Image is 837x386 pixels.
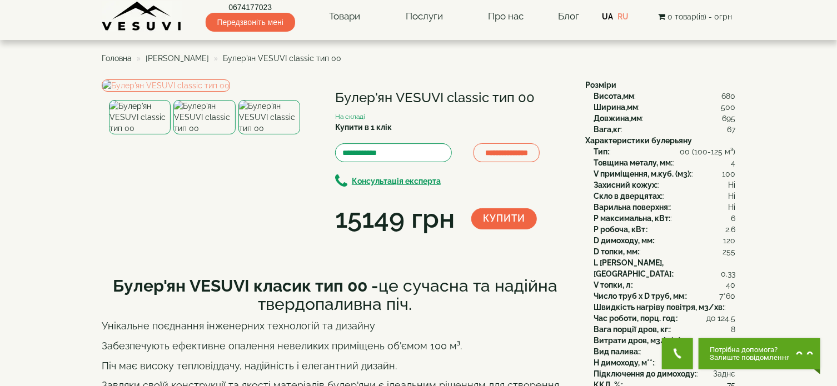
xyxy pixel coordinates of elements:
[594,92,634,101] b: Висота,мм
[471,208,537,229] button: Купити
[725,224,735,235] span: 2.6
[206,2,295,13] a: 0674177023
[594,213,735,224] div: :
[395,4,454,29] a: Послуги
[594,91,735,102] div: :
[335,91,569,105] h1: Булер'ян VESUVI classic тип 00
[352,177,441,186] b: Консультація експерта
[617,12,629,21] a: RU
[602,12,613,21] a: UA
[594,313,735,324] div: :
[731,213,735,224] span: 6
[594,236,654,245] b: D димоходу, мм:
[594,147,609,156] b: Тип:
[727,124,735,135] span: 67
[594,279,735,290] div: :
[594,192,662,200] b: Скло в дверцятах:
[728,202,735,213] span: Ні
[594,290,735,302] div: :
[102,277,569,313] h2: це сучасна та надійна твердопаливна піч.
[594,246,735,257] div: :
[594,113,735,124] div: :
[594,235,735,246] div: :
[173,100,235,134] img: Булер'ян VESUVI classic тип 00
[725,313,735,324] span: 4.5
[594,203,670,212] b: Варильна поверхня:
[594,368,735,379] div: :
[594,347,640,356] b: Вид палива:
[206,13,295,32] span: Передзвоніть мені
[723,246,735,257] span: 255
[721,102,735,113] span: 500
[723,235,735,246] span: 120
[667,12,732,21] span: 0 товар(ів) - 0грн
[594,224,735,235] div: :
[706,313,725,324] span: до 12
[594,146,735,157] div: :
[726,279,735,290] span: 40
[710,346,790,354] span: Потрібна допомога?
[594,102,735,113] div: :
[710,354,790,362] span: Залиште повідомлення
[335,113,365,121] small: На складі
[585,136,692,145] b: Характеристики булерьяну
[594,225,647,234] b: P робоча, кВт:
[594,258,673,278] b: L [PERSON_NAME], [GEOGRAPHIC_DATA]:
[594,335,735,346] div: :
[699,338,820,369] button: Chat button
[318,4,371,29] a: Товари
[594,336,682,345] b: Витрати дров, м3/міс*:
[594,124,735,135] div: :
[223,54,341,63] span: Булер'ян VESUVI classic тип 00
[102,359,569,373] p: Піч має високу тепловіддачу, надійність і елегантний дизайн.
[585,81,616,89] b: Розміри
[594,257,735,279] div: :
[109,100,171,134] img: Булер'ян VESUVI classic тип 00
[594,292,686,300] b: Число труб x D труб, мм:
[594,168,735,179] div: :
[238,100,300,134] img: Булер'ян VESUVI classic тип 00
[680,146,735,157] span: 00 (100-125 м³)
[721,268,735,279] span: 0.33
[477,4,535,29] a: Про нас
[722,113,735,124] span: 695
[594,346,735,357] div: :
[662,338,693,369] button: Get Call button
[594,280,632,289] b: V топки, л:
[594,314,677,323] b: Час роботи, порц. год:
[594,357,735,368] div: :
[726,335,735,346] span: 1.3
[335,200,455,238] div: 15149 грн
[713,368,735,379] span: Заднє
[731,157,735,168] span: 4
[102,1,182,32] img: content
[594,303,724,312] b: Швидкість нагріву повітря, м3/хв:
[728,179,735,191] span: Ні
[594,191,735,202] div: :
[594,114,642,123] b: Довжина,мм
[594,103,638,112] b: Ширина,мм
[594,247,639,256] b: D топки, мм:
[558,11,579,22] a: Блог
[594,181,657,189] b: Захисний кожух:
[594,358,654,367] b: H димоходу, м**:
[594,214,670,223] b: P максимальна, кВт:
[594,202,735,213] div: :
[102,79,230,92] img: Булер'ян VESUVI classic тип 00
[102,319,569,333] p: Унікальне поєднання інженерних технологій та дизайну
[146,54,209,63] a: [PERSON_NAME]
[594,157,735,168] div: :
[102,54,132,63] a: Головна
[594,179,735,191] div: :
[655,11,735,23] button: 0 товар(ів) - 0грн
[113,276,378,295] b: Булер'ян VESUVI класик тип 00 -
[594,325,670,334] b: Вага порції дров, кг:
[594,169,691,178] b: V приміщення, м.куб. (м3):
[335,122,392,133] label: Купити в 1 клік
[594,369,696,378] b: Підключення до димоходу:
[594,324,735,335] div: :
[594,302,735,313] div: :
